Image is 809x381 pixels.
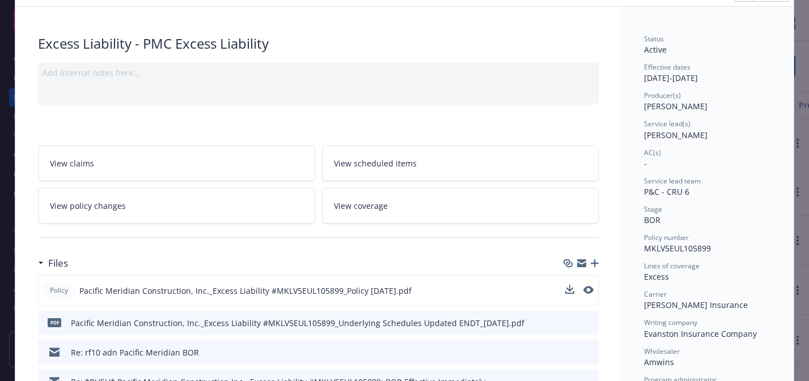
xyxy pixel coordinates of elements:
div: Excess [644,271,771,282]
span: MKLV5EUL105899 [644,243,711,254]
span: Policy [48,285,70,296]
button: preview file [583,285,594,297]
div: Excess Liability - PMC Excess Liability [38,34,599,53]
span: Service lead(s) [644,119,691,129]
h3: Files [48,256,68,271]
span: [PERSON_NAME] [644,101,708,112]
span: P&C - CRU 6 [644,186,689,197]
span: View scheduled items [334,157,417,169]
a: View scheduled items [322,145,599,181]
button: download file [565,285,574,297]
span: Lines of coverage [644,261,700,271]
span: BOR [644,215,660,225]
a: View coverage [322,188,599,224]
span: Producer(s) [644,91,681,100]
span: Status [644,34,664,44]
span: Effective dates [644,62,691,72]
button: download file [566,346,575,358]
button: download file [565,285,574,294]
button: download file [566,317,575,329]
span: Wholesaler [644,346,680,356]
span: View claims [50,157,94,169]
span: [PERSON_NAME] [644,130,708,140]
span: - [644,158,647,169]
span: Amwins [644,357,674,367]
span: View coverage [334,200,388,212]
div: Pacific Meridian Construction, Inc._Excess Liability #MKLV5EUL105899_Underlying Schedules Updated... [71,317,524,329]
span: [PERSON_NAME] Insurance [644,299,748,310]
button: preview file [584,317,594,329]
span: pdf [48,318,61,327]
span: AC(s) [644,148,661,157]
span: Stage [644,204,662,214]
a: View policy changes [38,188,315,224]
div: Files [38,256,68,271]
span: Service lead team [644,176,701,186]
button: preview file [584,346,594,358]
div: Re: rf10 adn Pacific Meridian BOR [71,346,199,358]
span: Evanston Insurance Company [644,328,757,339]
a: View claims [38,145,315,181]
span: Writing company [644,318,697,327]
div: [DATE] - [DATE] [644,62,771,84]
span: Carrier [644,289,667,299]
span: Policy number [644,233,689,242]
span: Active [644,44,667,55]
div: Add internal notes here... [43,67,594,79]
button: preview file [583,286,594,294]
span: Pacific Meridian Construction, Inc._Excess Liability #MKLV5EUL105899_Policy [DATE].pdf [79,285,412,297]
span: View policy changes [50,200,126,212]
